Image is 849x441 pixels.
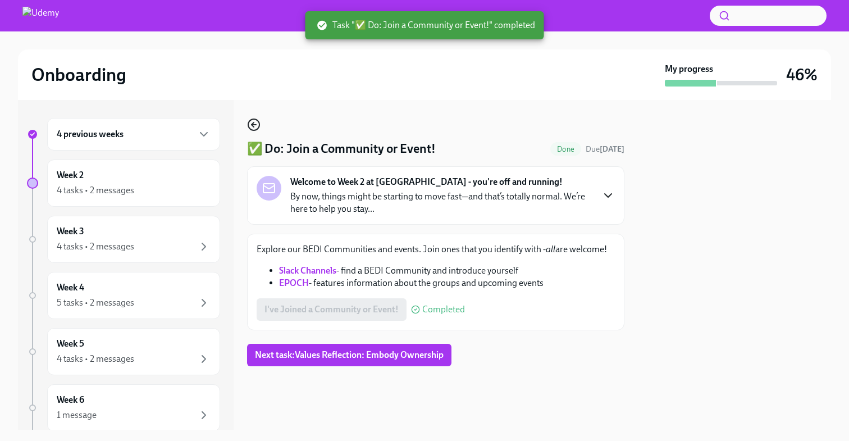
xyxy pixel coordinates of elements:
strong: Welcome to Week 2 at [GEOGRAPHIC_DATA] - you're off and running! [290,176,563,188]
a: Slack Channels [279,265,336,276]
a: Week 45 tasks • 2 messages [27,272,220,319]
div: 4 previous weeks [47,118,220,151]
span: Task "✅ Do: Join a Community or Event!" completed [317,19,535,31]
span: Completed [422,305,465,314]
a: Week 34 tasks • 2 messages [27,216,220,263]
a: EPOCH [279,278,309,288]
h2: Onboarding [31,63,126,86]
img: Udemy [22,7,59,25]
div: 1 message [57,409,97,421]
div: 4 tasks • 2 messages [57,353,134,365]
em: all [546,244,555,254]
h6: 4 previous weeks [57,128,124,140]
li: - features information about the groups and upcoming events [279,277,615,289]
span: August 23rd, 2025 10:00 [586,144,624,154]
p: By now, things might be starting to move fast—and that’s totally normal. We’re here to help you s... [290,190,592,215]
h6: Week 6 [57,394,84,406]
div: 5 tasks • 2 messages [57,297,134,309]
a: Week 24 tasks • 2 messages [27,160,220,207]
h6: Week 5 [57,338,84,350]
h6: Week 3 [57,225,84,238]
span: Due [586,144,624,154]
div: 4 tasks • 2 messages [57,184,134,197]
h4: ✅ Do: Join a Community or Event! [247,140,436,157]
div: 4 tasks • 2 messages [57,240,134,253]
li: - find a BEDI Community and introduce yourself [279,265,615,277]
strong: [DATE] [600,144,624,154]
a: Week 54 tasks • 2 messages [27,328,220,375]
button: Next task:Values Reflection: Embody Ownership [247,344,451,366]
strong: My progress [665,63,713,75]
h6: Week 4 [57,281,84,294]
span: Done [550,145,581,153]
p: Explore our BEDI Communities and events. Join ones that you identify with - are welcome! [257,243,615,256]
a: Week 61 message [27,384,220,431]
span: Next task : Values Reflection: Embody Ownership [255,349,444,361]
h6: Week 2 [57,169,84,181]
h3: 46% [786,65,818,85]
